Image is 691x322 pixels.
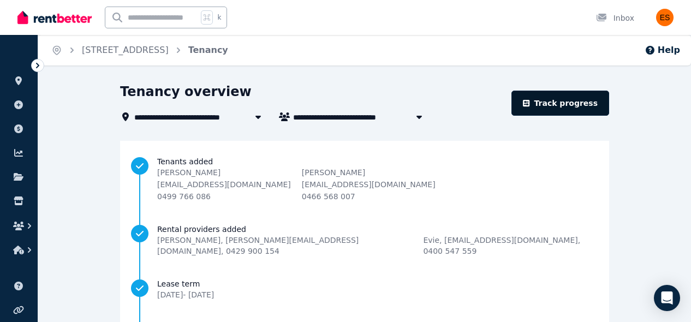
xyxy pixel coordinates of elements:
p: [EMAIL_ADDRESS][DOMAIN_NAME] [157,179,291,190]
span: Tenants added [157,156,580,167]
span: [PERSON_NAME] , [PERSON_NAME][EMAIL_ADDRESS][DOMAIN_NAME] , 0429 900 154 [157,235,423,257]
a: Tenancy [188,45,228,55]
a: Rental providers added[PERSON_NAME], [PERSON_NAME][EMAIL_ADDRESS][DOMAIN_NAME], 0429 900 154Evie,... [131,224,598,257]
span: Rental providers added [157,224,598,235]
img: Evangeline Samoilov [656,9,674,26]
img: RentBetter [17,9,92,26]
span: k [217,13,221,22]
h1: Tenancy overview [120,83,252,100]
button: Help [645,44,680,57]
a: Track progress [511,91,609,116]
div: Inbox [596,13,634,23]
span: Lease term [157,278,214,289]
span: [DATE] - [DATE] [157,290,214,299]
a: Tenants added[PERSON_NAME][EMAIL_ADDRESS][DOMAIN_NAME]0499 766 086[PERSON_NAME][EMAIL_ADDRESS][DO... [131,156,598,202]
div: Open Intercom Messenger [654,285,680,311]
p: [EMAIL_ADDRESS][DOMAIN_NAME] [302,179,436,190]
a: Lease term[DATE]- [DATE] [131,278,598,300]
span: 0466 568 007 [302,192,355,201]
a: [STREET_ADDRESS] [82,45,169,55]
nav: Breadcrumb [38,35,241,65]
span: 0499 766 086 [157,192,211,201]
p: [PERSON_NAME] [302,167,436,178]
p: [PERSON_NAME] [157,167,291,178]
span: Evie , [EMAIL_ADDRESS][DOMAIN_NAME] , 0400 547 559 [423,235,598,257]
